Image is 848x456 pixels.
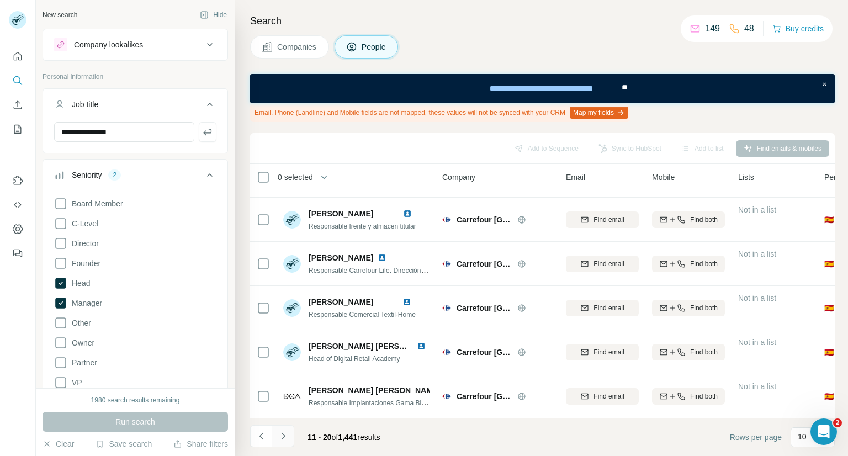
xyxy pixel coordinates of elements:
span: Find both [690,259,718,269]
p: 10 [798,431,807,442]
button: Enrich CSV [9,95,26,115]
button: Find email [566,211,639,228]
span: Find email [593,391,624,401]
img: Avatar [283,211,301,229]
button: Navigate to previous page [250,425,272,447]
img: Logo of Carrefour España [442,304,451,312]
img: Avatar [283,388,301,405]
button: Share filters [173,438,228,449]
h4: Search [250,13,835,29]
span: Not in a list [738,205,776,214]
span: [PERSON_NAME] [309,298,373,306]
span: Not in a list [738,338,776,347]
span: Responsable Carrefour Life. Dirección de Comunicación Interna y Marketing Empleador [309,266,566,274]
p: Personal information [43,72,228,82]
span: Responsable frente y almacen titular [309,222,416,230]
img: Logo of Carrefour España [442,215,451,224]
button: Find both [652,211,725,228]
button: Find both [652,300,725,316]
p: 149 [705,22,720,35]
img: LinkedIn logo [378,253,386,262]
span: Head [67,278,90,289]
img: Avatar [283,299,301,317]
button: Find email [566,256,639,272]
span: Lists [738,172,754,183]
button: Find email [566,344,639,360]
img: LinkedIn logo [403,209,412,218]
span: 🇪🇸 [824,347,834,358]
button: Job title [43,91,227,122]
div: 1980 search results remaining [91,395,180,405]
span: Rows per page [730,432,782,443]
button: Map my fields [570,107,628,119]
span: Find both [690,303,718,313]
span: Carrefour [GEOGRAPHIC_DATA] [457,347,512,358]
span: Email [566,172,585,183]
span: Find both [690,215,718,225]
span: Not in a list [738,294,776,303]
button: Save search [96,438,152,449]
img: Avatar [283,343,301,361]
span: 🇪🇸 [824,303,834,314]
button: Find both [652,388,725,405]
div: Company lookalikes [74,39,143,50]
span: 2 [833,418,842,427]
span: Other [67,317,91,328]
span: Board Member [67,198,123,209]
button: My lists [9,119,26,139]
button: Find both [652,344,725,360]
iframe: Intercom live chat [810,418,837,445]
span: Not in a list [738,382,776,391]
span: C-Level [67,218,98,229]
button: Search [9,71,26,91]
img: Logo of Carrefour España [442,348,451,357]
span: Owner [67,337,94,348]
span: [PERSON_NAME] [PERSON_NAME] [309,342,441,351]
span: Carrefour [GEOGRAPHIC_DATA] [457,391,512,402]
span: Mobile [652,172,675,183]
span: 11 - 20 [308,433,332,442]
img: Logo of Carrefour España [442,259,451,268]
span: 🇪🇸 [824,214,834,225]
span: Responsable Implantaciones Gama Blanca, PAE, Imagen y Sonido. [309,398,507,407]
button: Quick start [9,46,26,66]
button: Use Surfe API [9,195,26,215]
button: Find email [566,388,639,405]
span: Find both [690,391,718,401]
div: Job title [72,99,98,110]
button: Find email [566,300,639,316]
button: Use Surfe on LinkedIn [9,171,26,190]
button: Dashboard [9,219,26,239]
div: New search [43,10,77,20]
span: 0 selected [278,172,313,183]
span: Not in a list [738,250,776,258]
span: Find email [593,259,624,269]
span: Companies [277,41,317,52]
span: Find email [593,215,624,225]
span: Responsable Comercial Textil-Home [309,311,416,319]
button: Feedback [9,243,26,263]
span: [PERSON_NAME] [309,252,373,263]
span: People [362,41,387,52]
span: VP [67,377,82,388]
span: Carrefour [GEOGRAPHIC_DATA] [457,214,512,225]
span: Manager [67,298,102,309]
span: [PERSON_NAME] [309,209,373,218]
span: 1,441 [338,433,357,442]
button: Seniority2 [43,162,227,193]
span: of [332,433,338,442]
div: Email, Phone (Landline) and Mobile fields are not mapped, these values will not be synced with yo... [250,103,630,122]
button: Clear [43,438,74,449]
span: Find email [593,303,624,313]
span: Carrefour [GEOGRAPHIC_DATA] [457,258,512,269]
img: LinkedIn logo [402,298,411,306]
img: Logo of Carrefour España [442,392,451,401]
span: Head of Digital Retail Academy [309,355,400,363]
img: LinkedIn logo [417,342,426,351]
span: 🇪🇸 [824,391,834,402]
button: Find both [652,256,725,272]
button: Navigate to next page [272,425,294,447]
button: Company lookalikes [43,31,227,58]
iframe: Banner [250,74,835,103]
